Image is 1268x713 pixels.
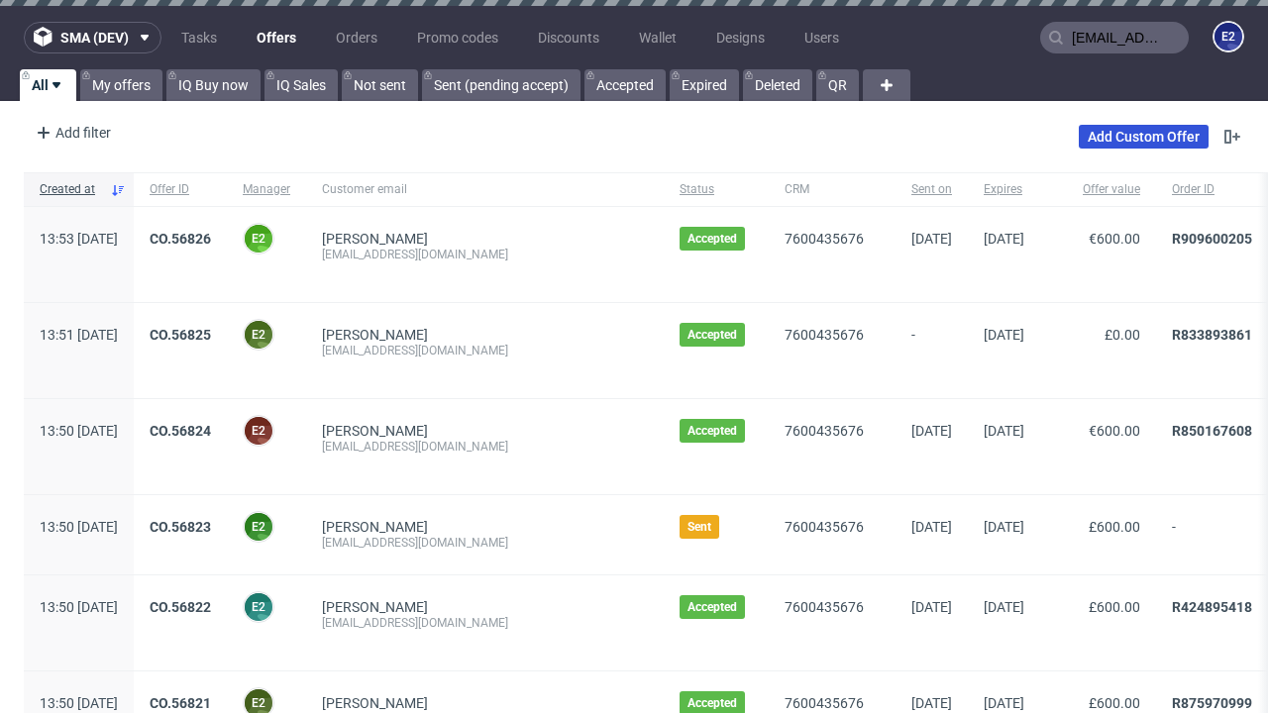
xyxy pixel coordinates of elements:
a: [PERSON_NAME] [322,599,428,615]
div: [EMAIL_ADDRESS][DOMAIN_NAME] [322,247,648,262]
a: IQ Sales [264,69,338,101]
span: Accepted [687,231,737,247]
span: £0.00 [1105,327,1140,343]
span: CRM [785,181,880,198]
span: Accepted [687,695,737,711]
span: [DATE] [984,695,1024,711]
a: 7600435676 [785,423,864,439]
a: Expired [670,69,739,101]
a: 7600435676 [785,519,864,535]
span: 13:51 [DATE] [40,327,118,343]
span: sma (dev) [60,31,129,45]
span: [DATE] [984,231,1024,247]
span: Accepted [687,327,737,343]
a: Discounts [526,22,611,53]
a: Orders [324,22,389,53]
span: Created at [40,181,102,198]
a: [PERSON_NAME] [322,327,428,343]
div: [EMAIL_ADDRESS][DOMAIN_NAME] [322,439,648,455]
a: [PERSON_NAME] [322,695,428,711]
figcaption: e2 [245,321,272,349]
span: Accepted [687,599,737,615]
a: R875970999 [1172,695,1252,711]
a: CO.56826 [150,231,211,247]
a: CO.56824 [150,423,211,439]
a: R850167608 [1172,423,1252,439]
span: Expires [984,181,1024,198]
div: [EMAIL_ADDRESS][DOMAIN_NAME] [322,535,648,551]
span: Sent on [911,181,952,198]
span: Offer ID [150,181,211,198]
figcaption: e2 [245,225,272,253]
a: 7600435676 [785,599,864,615]
span: [DATE] [911,599,952,615]
span: 13:50 [DATE] [40,695,118,711]
a: 7600435676 [785,327,864,343]
figcaption: e2 [245,513,272,541]
a: Accepted [584,69,666,101]
a: CO.56821 [150,695,211,711]
figcaption: e2 [1215,23,1242,51]
span: [DATE] [911,519,952,535]
span: £600.00 [1089,695,1140,711]
a: [PERSON_NAME] [322,231,428,247]
div: [EMAIL_ADDRESS][DOMAIN_NAME] [322,615,648,631]
span: €600.00 [1089,423,1140,439]
span: 13:50 [DATE] [40,423,118,439]
a: All [20,69,76,101]
span: Manager [243,181,290,198]
a: [PERSON_NAME] [322,519,428,535]
span: 13:53 [DATE] [40,231,118,247]
a: R833893861 [1172,327,1252,343]
a: CO.56822 [150,599,211,615]
span: €600.00 [1089,231,1140,247]
a: Not sent [342,69,418,101]
a: Designs [704,22,777,53]
div: [EMAIL_ADDRESS][DOMAIN_NAME] [322,343,648,358]
a: 7600435676 [785,695,864,711]
span: 13:50 [DATE] [40,519,118,535]
a: Promo codes [405,22,510,53]
span: Accepted [687,423,737,439]
a: Deleted [743,69,812,101]
span: [DATE] [984,327,1024,343]
span: Sent [687,519,711,535]
a: Sent (pending accept) [422,69,581,101]
span: [DATE] [911,423,952,439]
a: CO.56823 [150,519,211,535]
span: Offer value [1056,181,1140,198]
a: [PERSON_NAME] [322,423,428,439]
span: - [911,327,952,374]
figcaption: e2 [245,417,272,445]
a: CO.56825 [150,327,211,343]
figcaption: e2 [245,593,272,621]
a: IQ Buy now [166,69,261,101]
span: Customer email [322,181,648,198]
a: R909600205 [1172,231,1252,247]
span: 13:50 [DATE] [40,599,118,615]
span: [DATE] [984,423,1024,439]
a: Users [792,22,851,53]
a: My offers [80,69,162,101]
a: Tasks [169,22,229,53]
span: [DATE] [984,599,1024,615]
span: £600.00 [1089,519,1140,535]
span: £600.00 [1089,599,1140,615]
span: [DATE] [984,519,1024,535]
span: [DATE] [911,231,952,247]
button: sma (dev) [24,22,161,53]
a: Add Custom Offer [1079,125,1209,149]
div: Add filter [28,117,115,149]
a: Offers [245,22,308,53]
a: R424895418 [1172,599,1252,615]
a: QR [816,69,859,101]
a: Wallet [627,22,688,53]
span: [DATE] [911,695,952,711]
span: Status [680,181,753,198]
a: 7600435676 [785,231,864,247]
